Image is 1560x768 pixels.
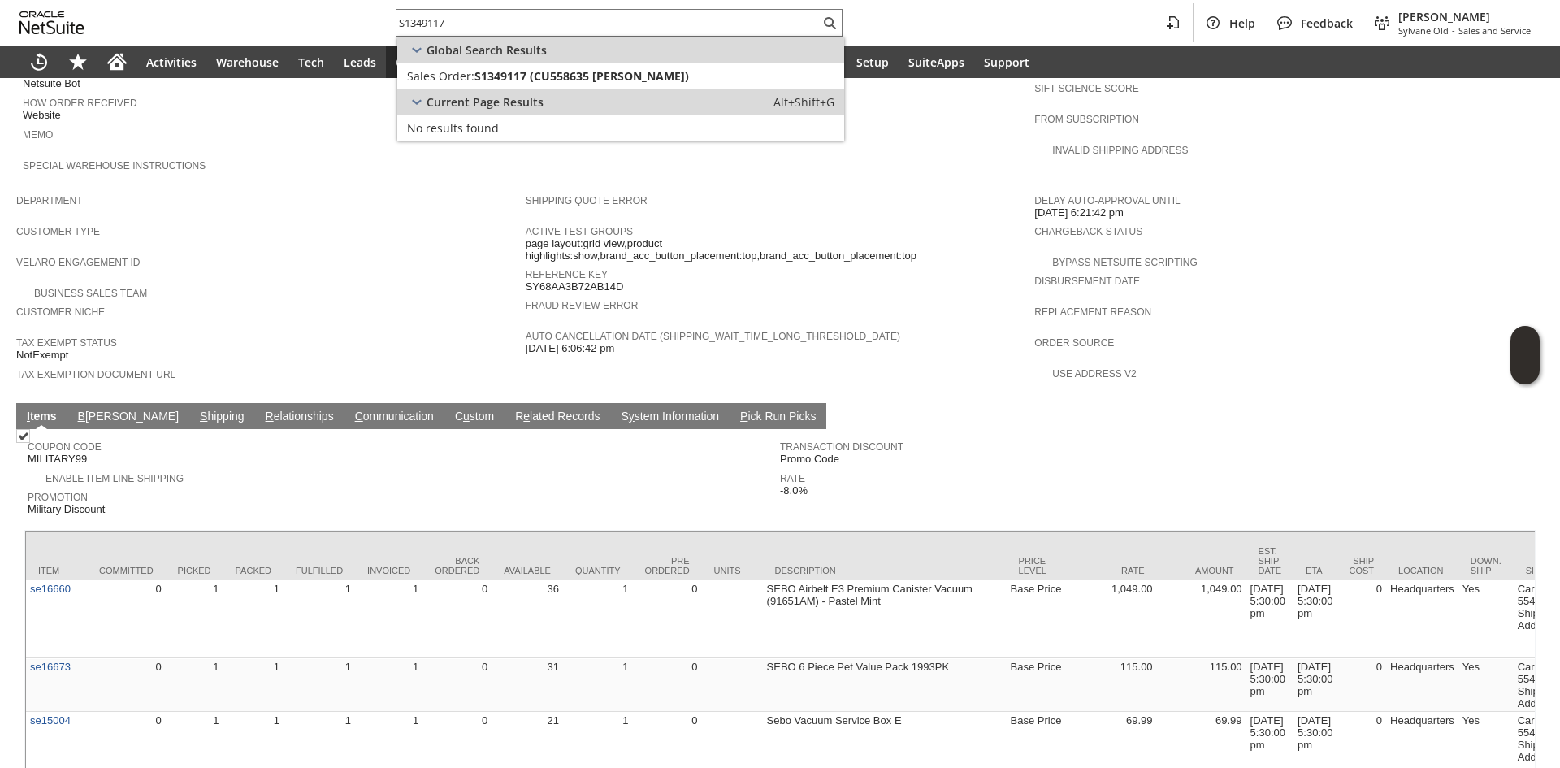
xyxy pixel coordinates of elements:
[23,77,80,90] span: Netsuite Bot
[30,583,71,595] a: se16660
[16,195,83,206] a: Department
[645,556,690,575] div: Pre Ordered
[288,46,334,78] a: Tech
[266,410,274,423] span: R
[780,473,805,484] a: Rate
[298,54,324,70] span: Tech
[262,410,338,425] a: Relationships
[1080,566,1145,575] div: Rate
[45,473,184,484] a: Enable Item Line Shipping
[1019,556,1055,575] div: Price Level
[19,11,84,34] svg: logo
[16,349,68,362] span: NotExempt
[1068,658,1157,712] td: 115.00
[355,410,363,423] span: C
[296,566,343,575] div: Fulfilled
[1007,580,1068,658] td: Base Price
[773,94,834,110] span: Alt+Shift+G
[344,54,376,70] span: Leads
[1301,15,1353,31] span: Feedback
[1510,356,1540,385] span: Oracle Guided Learning Widget. To move around, please hold and drag
[78,410,85,423] span: B
[136,46,206,78] a: Activities
[206,46,288,78] a: Warehouse
[397,115,844,141] a: No results found
[97,46,136,78] a: Home
[23,160,206,171] a: Special Warehouse Instructions
[23,109,61,122] span: Website
[223,580,284,658] td: 1
[28,453,87,466] span: MILITARY99
[820,13,839,33] svg: Search
[563,658,633,712] td: 1
[775,566,994,575] div: Description
[107,52,127,72] svg: Home
[27,410,30,423] span: I
[1349,556,1374,575] div: Ship Cost
[1034,83,1138,94] a: Sift Science Score
[146,54,197,70] span: Activities
[492,658,563,712] td: 31
[435,556,479,575] div: Back Ordered
[1229,15,1255,31] span: Help
[16,226,100,237] a: Customer Type
[984,54,1029,70] span: Support
[284,658,355,712] td: 1
[386,46,484,78] a: Opportunities
[1034,306,1151,318] a: Replacement reason
[1458,580,1514,658] td: Yes
[1337,580,1386,658] td: 0
[397,63,844,89] a: Sales Order:S1349117 (CU558635 [PERSON_NAME])Edit:
[523,410,530,423] span: e
[526,269,608,280] a: Reference Key
[178,566,211,575] div: Picked
[633,580,702,658] td: 0
[1452,24,1455,37] span: -
[780,453,839,466] span: Promo Code
[736,410,820,425] a: Pick Run Picks
[1458,658,1514,712] td: Yes
[780,441,903,453] a: Transaction Discount
[1386,580,1458,658] td: Headquarters
[196,410,249,425] a: Shipping
[451,410,498,425] a: Custom
[1034,114,1139,125] a: From Subscription
[407,120,499,136] span: No results found
[334,46,386,78] a: Leads
[1052,368,1136,380] a: Use Address V2
[19,46,58,78] a: Recent Records
[629,410,635,423] span: y
[847,46,899,78] a: Setup
[1293,658,1337,712] td: [DATE] 5:30:00 pm
[492,580,563,658] td: 36
[1157,658,1246,712] td: 115.00
[74,410,183,425] a: B[PERSON_NAME]
[23,98,137,109] a: How Order Received
[284,580,355,658] td: 1
[908,54,964,70] span: SuiteApps
[714,566,751,575] div: Units
[526,226,633,237] a: Active Test Groups
[1007,658,1068,712] td: Base Price
[1259,546,1282,575] div: Est. Ship Date
[87,658,166,712] td: 0
[1398,24,1449,37] span: Sylvane Old
[1471,556,1501,575] div: Down. Ship
[1246,658,1294,712] td: [DATE] 5:30:00 pm
[526,237,1027,263] span: page layout:grid view,product highlights:show,brand_acc_button_placement:top,brand_acc_button_pla...
[563,580,633,658] td: 1
[34,288,147,299] a: Business Sales Team
[38,566,75,575] div: Item
[1246,580,1294,658] td: [DATE] 5:30:00 pm
[396,54,474,70] span: Opportunities
[422,580,492,658] td: 0
[526,195,648,206] a: Shipping Quote Error
[200,410,207,423] span: S
[763,580,1007,658] td: SEBO Airbelt E3 Premium Canister Vacuum (91651AM) - Pastel Mint
[216,54,279,70] span: Warehouse
[29,52,49,72] svg: Recent Records
[526,342,615,355] span: [DATE] 6:06:42 pm
[1034,195,1180,206] a: Delay Auto-Approval Until
[856,54,889,70] span: Setup
[16,429,30,443] img: Checked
